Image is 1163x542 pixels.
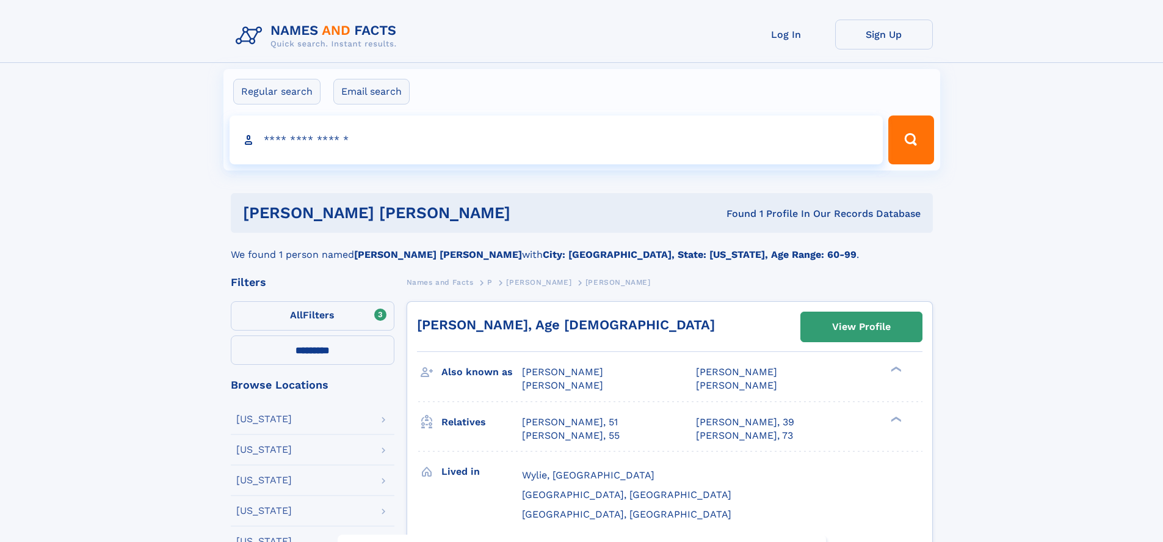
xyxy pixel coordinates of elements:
[696,429,793,442] a: [PERSON_NAME], 73
[522,508,731,520] span: [GEOGRAPHIC_DATA], [GEOGRAPHIC_DATA]
[236,475,292,485] div: [US_STATE]
[522,416,618,429] a: [PERSON_NAME], 51
[522,429,620,442] a: [PERSON_NAME], 55
[543,249,857,260] b: City: [GEOGRAPHIC_DATA], State: [US_STATE], Age Range: 60-99
[236,414,292,424] div: [US_STATE]
[441,362,522,383] h3: Also known as
[506,274,571,290] a: [PERSON_NAME]
[696,416,794,429] a: [PERSON_NAME], 39
[441,461,522,482] h3: Lived in
[231,301,394,331] label: Filters
[888,365,902,373] div: ❯
[243,205,618,221] h1: [PERSON_NAME] [PERSON_NAME]
[236,445,292,455] div: [US_STATE]
[888,415,902,423] div: ❯
[407,274,474,290] a: Names and Facts
[522,379,603,391] span: [PERSON_NAME]
[522,489,731,500] span: [GEOGRAPHIC_DATA], [GEOGRAPHIC_DATA]
[290,309,303,321] span: All
[231,233,933,262] div: We found 1 person named with .
[522,366,603,378] span: [PERSON_NAME]
[487,278,493,287] span: P
[354,249,522,260] b: [PERSON_NAME] [PERSON_NAME]
[333,79,410,104] label: Email search
[801,312,922,342] a: View Profile
[231,379,394,390] div: Browse Locations
[487,274,493,290] a: P
[696,379,777,391] span: [PERSON_NAME]
[737,20,835,49] a: Log In
[618,207,921,221] div: Found 1 Profile In Our Records Database
[231,20,407,53] img: Logo Names and Facts
[832,313,891,341] div: View Profile
[417,317,715,332] a: [PERSON_NAME], Age [DEMOGRAPHIC_DATA]
[230,115,883,164] input: search input
[888,115,933,164] button: Search Button
[233,79,321,104] label: Regular search
[236,506,292,516] div: [US_STATE]
[441,412,522,433] h3: Relatives
[522,469,654,481] span: Wylie, [GEOGRAPHIC_DATA]
[231,277,394,288] div: Filters
[696,366,777,378] span: [PERSON_NAME]
[585,278,651,287] span: [PERSON_NAME]
[835,20,933,49] a: Sign Up
[506,278,571,287] span: [PERSON_NAME]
